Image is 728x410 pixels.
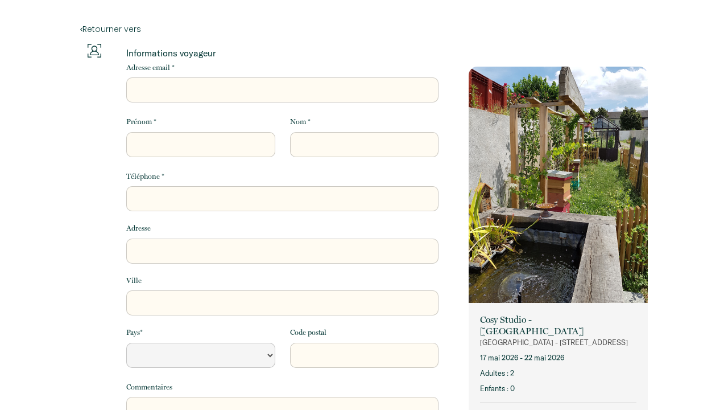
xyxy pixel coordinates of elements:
[469,67,648,306] img: rental-image
[290,116,311,128] label: Nom *
[126,327,143,338] label: Pays
[126,275,142,286] label: Ville
[480,337,636,348] p: [GEOGRAPHIC_DATA] - [STREET_ADDRESS]
[80,23,648,35] a: Retourner vers
[290,327,326,338] label: Code postal
[480,352,636,363] p: 17 mai 2026 - 22 mai 2026
[126,223,151,234] label: Adresse
[480,383,636,394] p: Enfants : 0
[88,44,101,58] img: guests-info
[480,368,636,379] p: Adultes : 2
[126,343,275,368] select: Default select example
[126,171,164,182] label: Téléphone *
[126,62,175,73] label: Adresse email *
[126,382,172,393] label: Commentaires
[126,47,439,59] p: Informations voyageur
[126,116,156,128] label: Prénom *
[480,314,636,337] p: Cosy Studio - [GEOGRAPHIC_DATA]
